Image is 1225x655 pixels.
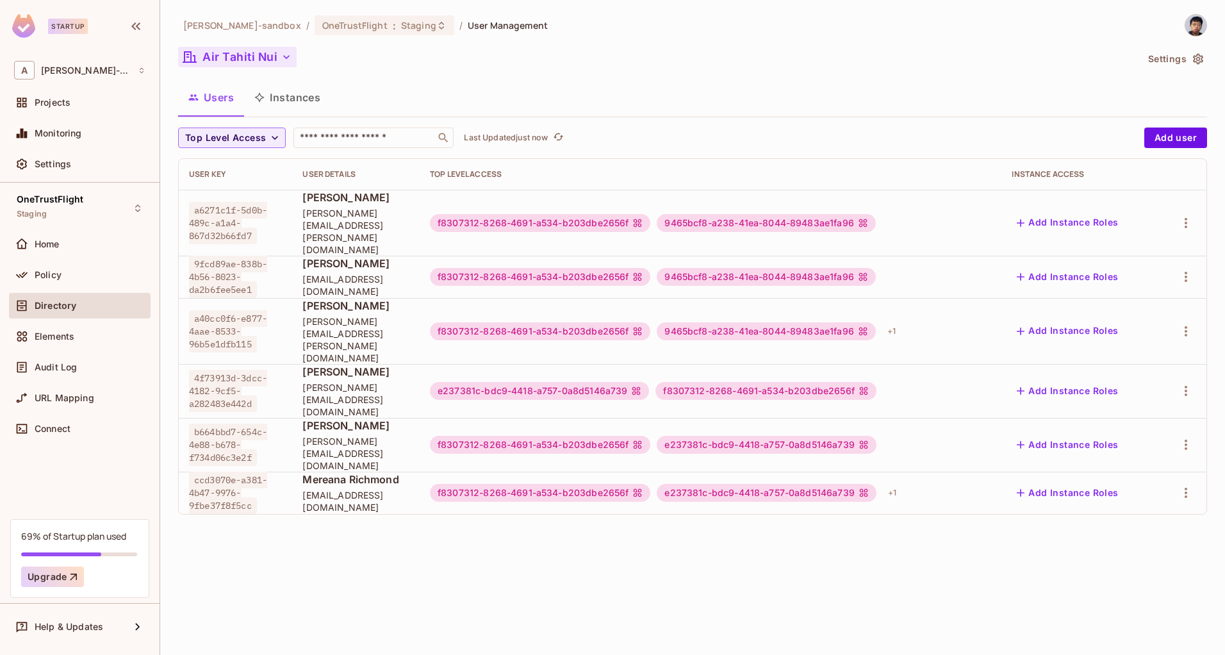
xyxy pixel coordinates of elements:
[35,331,74,342] span: Elements
[35,159,71,169] span: Settings
[302,273,409,297] span: [EMAIL_ADDRESS][DOMAIN_NAME]
[430,268,650,286] div: f8307312-8268-4691-a534-b203dbe2656f
[302,169,409,179] div: User Details
[21,567,84,587] button: Upgrade
[189,424,267,466] span: b664bbd7-654c-4e88-b678-f734d06c3e2f
[1012,321,1123,342] button: Add Instance Roles
[14,61,35,79] span: A
[302,207,409,256] span: [PERSON_NAME][EMAIL_ADDRESS][PERSON_NAME][DOMAIN_NAME]
[468,19,548,31] span: User Management
[35,424,70,434] span: Connect
[883,483,901,503] div: + 1
[1185,15,1206,36] img: Alexander Ip
[17,209,47,219] span: Staging
[1144,128,1207,148] button: Add user
[189,310,267,352] span: a40cc0f6-e877-4aae-8533-96b5e1dfb115
[302,419,409,433] span: [PERSON_NAME]
[17,194,83,204] span: OneTrustFlight
[464,133,548,143] p: Last Updated just now
[657,436,876,454] div: e237381c-bdc9-4418-a757-0a8d5146a739
[430,382,649,400] div: e237381c-bdc9-4418-a757-0a8d5146a739
[48,19,88,34] div: Startup
[459,19,463,31] li: /
[1012,483,1123,503] button: Add Instance Roles
[35,128,82,138] span: Monitoring
[302,472,409,486] span: Mereana Richmond
[185,130,266,146] span: Top Level Access
[35,362,77,372] span: Audit Log
[12,14,35,38] img: SReyMgAAAABJRU5ErkJggg==
[302,299,409,313] span: [PERSON_NAME]
[189,256,267,298] span: 9fcd89ae-838b-4b56-8023-da2b6fee5ee1
[244,81,331,113] button: Instances
[430,169,991,179] div: Top Level Access
[302,315,409,364] span: [PERSON_NAME][EMAIL_ADDRESS][PERSON_NAME][DOMAIN_NAME]
[302,489,409,513] span: [EMAIL_ADDRESS][DOMAIN_NAME]
[306,19,309,31] li: /
[1012,381,1123,401] button: Add Instance Roles
[189,370,267,412] span: 4f73913d-3dcc-4182-9cf5-a282483e442d
[401,19,436,31] span: Staging
[430,484,650,502] div: f8307312-8268-4691-a534-b203dbe2656f
[657,214,875,232] div: 9465bcf8-a238-41ea-8044-89483ae1fa96
[882,321,901,342] div: + 1
[35,622,103,632] span: Help & Updates
[302,190,409,204] span: [PERSON_NAME]
[302,256,409,270] span: [PERSON_NAME]
[657,322,875,340] div: 9465bcf8-a238-41ea-8044-89483ae1fa96
[657,484,876,502] div: e237381c-bdc9-4418-a757-0a8d5146a739
[178,47,297,67] button: Air Tahiti Nui
[548,130,566,145] span: Click to refresh data
[302,365,409,379] span: [PERSON_NAME]
[35,239,60,249] span: Home
[41,65,131,76] span: Workspace: alex-trustflight-sandbox
[430,322,650,340] div: f8307312-8268-4691-a534-b203dbe2656f
[1143,49,1207,69] button: Settings
[35,393,94,403] span: URL Mapping
[189,169,282,179] div: User Key
[302,435,409,472] span: [PERSON_NAME][EMAIL_ADDRESS][DOMAIN_NAME]
[1012,213,1123,233] button: Add Instance Roles
[35,270,62,280] span: Policy
[21,530,126,542] div: 69% of Startup plan used
[178,128,286,148] button: Top Level Access
[655,382,876,400] div: f8307312-8268-4691-a534-b203dbe2656f
[1012,435,1123,455] button: Add Instance Roles
[189,472,267,514] span: ccd3070e-a381-4b47-9976-9fbe37f8f5cc
[178,81,244,113] button: Users
[430,214,650,232] div: f8307312-8268-4691-a534-b203dbe2656f
[430,436,650,454] div: f8307312-8268-4691-a534-b203dbe2656f
[1012,267,1123,287] button: Add Instance Roles
[35,301,76,311] span: Directory
[392,21,397,31] span: :
[302,381,409,418] span: [PERSON_NAME][EMAIL_ADDRESS][DOMAIN_NAME]
[550,130,566,145] button: refresh
[657,268,875,286] div: 9465bcf8-a238-41ea-8044-89483ae1fa96
[553,131,564,144] span: refresh
[322,19,388,31] span: OneTrustFlight
[183,19,301,31] span: the active workspace
[1012,169,1147,179] div: Instance Access
[189,202,267,244] span: a6271c1f-5d0b-489c-a1a4-867d32b66fd7
[35,97,70,108] span: Projects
